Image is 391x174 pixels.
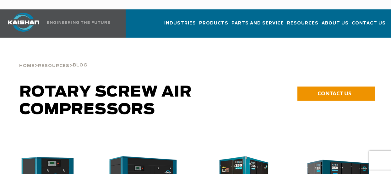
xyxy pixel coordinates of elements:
span: Industries [164,20,196,27]
a: CONTACT US [297,87,375,101]
a: Resources [38,63,69,68]
a: Products [199,15,228,36]
img: Engineering the future [47,21,110,24]
span: Contact Us [352,20,386,27]
a: Home [19,63,35,68]
span: About Us [322,20,349,27]
span: CONTACT US [318,90,351,97]
a: Parts and Service [231,15,284,36]
span: Blog [73,63,88,67]
span: Parts and Service [231,20,284,27]
span: Resources [38,64,69,68]
div: > > [19,47,88,71]
a: Resources [287,15,318,36]
span: Products [199,20,228,27]
a: About Us [322,15,349,36]
a: Contact Us [352,15,386,36]
span: Rotary Screw Air Compressors [19,85,192,117]
span: Home [19,64,35,68]
span: Resources [287,20,318,27]
a: Industries [164,15,196,36]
